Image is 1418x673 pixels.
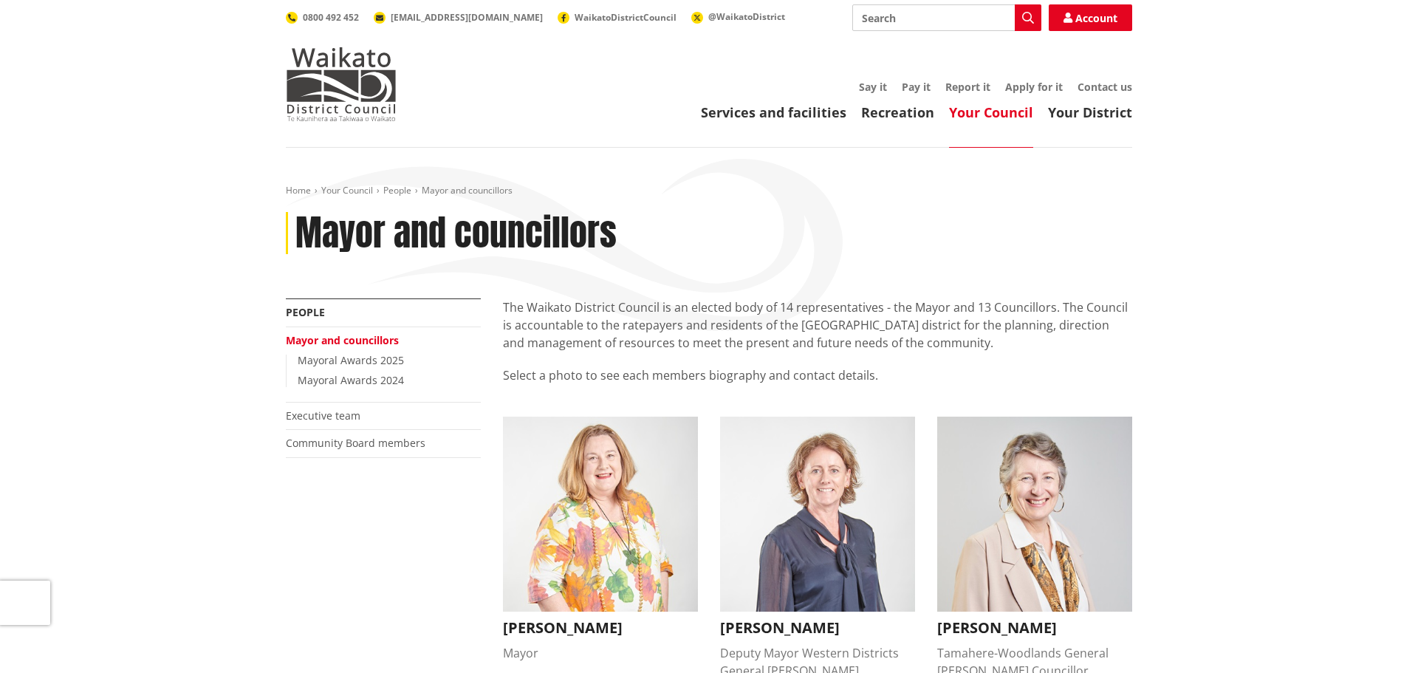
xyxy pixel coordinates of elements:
a: Account [1049,4,1132,31]
a: Mayoral Awards 2024 [298,373,404,387]
a: Contact us [1078,80,1132,94]
span: Mayor and councillors [422,184,513,197]
h3: [PERSON_NAME] [937,619,1132,637]
a: Apply for it [1005,80,1063,94]
span: WaikatoDistrictCouncil [575,11,677,24]
a: Mayoral Awards 2025 [298,353,404,367]
button: Jacqui Church [PERSON_NAME] Mayor [503,417,698,662]
a: Report it [945,80,990,94]
div: Mayor [503,644,698,662]
a: Pay it [902,80,931,94]
img: Crystal Beavis [937,417,1132,612]
a: People [383,184,411,197]
img: Carolyn Eyre [720,417,915,612]
h1: Mayor and councillors [295,212,617,255]
a: Executive team [286,409,360,423]
nav: breadcrumb [286,185,1132,197]
a: @WaikatoDistrict [691,10,785,23]
a: Home [286,184,311,197]
a: [EMAIL_ADDRESS][DOMAIN_NAME] [374,11,543,24]
img: Jacqui Church [503,417,698,612]
p: Select a photo to see each members biography and contact details. [503,366,1132,402]
a: WaikatoDistrictCouncil [558,11,677,24]
a: Your District [1048,103,1132,121]
h3: [PERSON_NAME] [503,619,698,637]
span: 0800 492 452 [303,11,359,24]
a: Your Council [321,184,373,197]
a: Say it [859,80,887,94]
a: Community Board members [286,436,425,450]
a: People [286,305,325,319]
a: Services and facilities [701,103,846,121]
a: Your Council [949,103,1033,121]
p: The Waikato District Council is an elected body of 14 representatives - the Mayor and 13 Councill... [503,298,1132,352]
a: Recreation [861,103,934,121]
span: @WaikatoDistrict [708,10,785,23]
img: Waikato District Council - Te Kaunihera aa Takiwaa o Waikato [286,47,397,121]
h3: [PERSON_NAME] [720,619,915,637]
input: Search input [852,4,1041,31]
a: 0800 492 452 [286,11,359,24]
span: [EMAIL_ADDRESS][DOMAIN_NAME] [391,11,543,24]
a: Mayor and councillors [286,333,399,347]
